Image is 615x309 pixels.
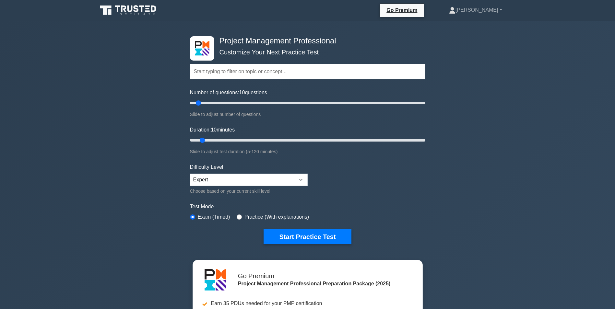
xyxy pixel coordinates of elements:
[190,148,425,155] div: Slide to adjust test duration (5-120 minutes)
[244,213,309,221] label: Practice (With explanations)
[190,187,308,195] div: Choose based on your current skill level
[198,213,230,221] label: Exam (Timed)
[190,203,425,211] label: Test Mode
[211,127,217,132] span: 10
[190,110,425,118] div: Slide to adjust number of questions
[433,4,518,17] a: [PERSON_NAME]
[264,229,351,244] button: Start Practice Test
[383,6,421,14] a: Go Premium
[217,36,394,46] h4: Project Management Professional
[190,89,267,97] label: Number of questions: questions
[190,126,235,134] label: Duration: minutes
[190,163,223,171] label: Difficulty Level
[239,90,245,95] span: 10
[190,64,425,79] input: Start typing to filter on topic or concept...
